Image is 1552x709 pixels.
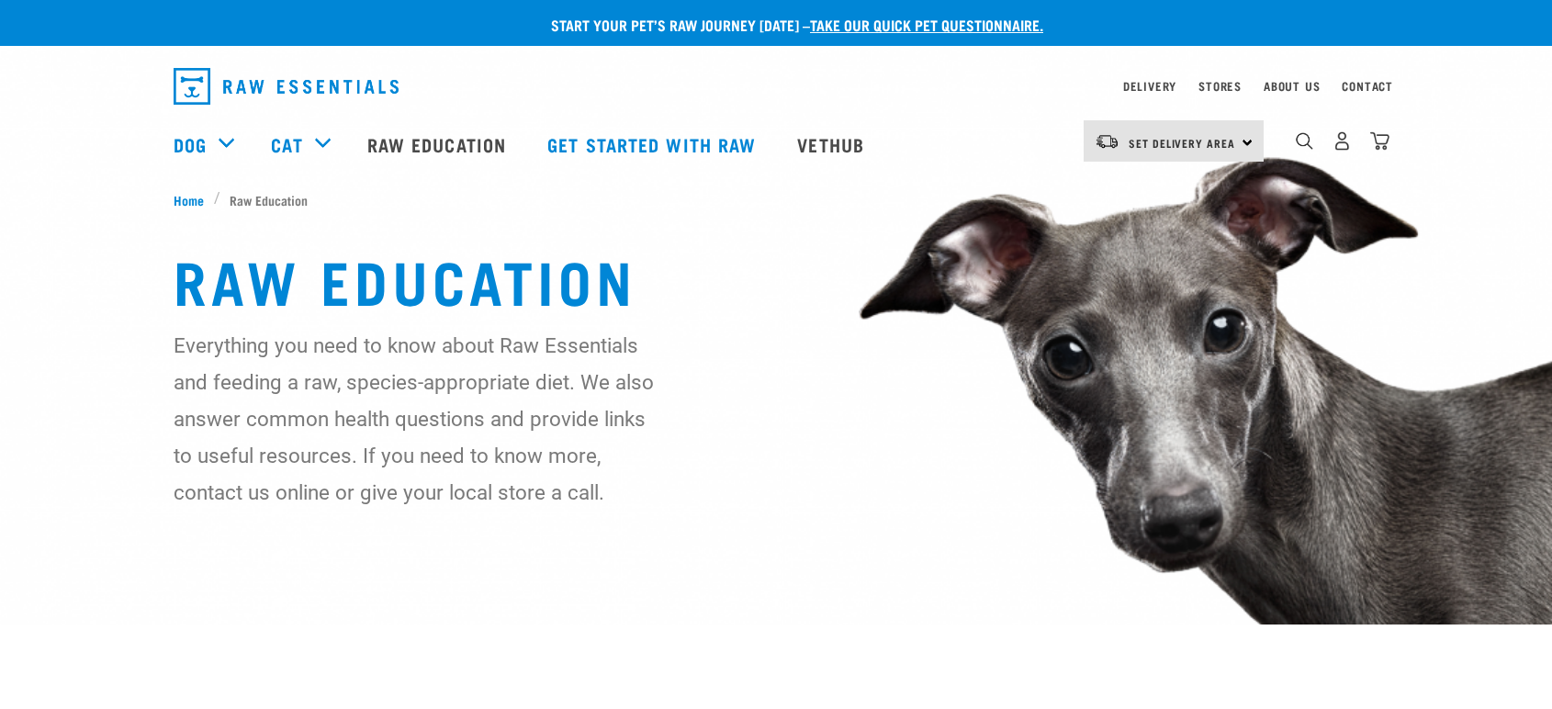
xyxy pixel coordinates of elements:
a: About Us [1264,83,1320,89]
span: Home [174,190,204,209]
img: home-icon-1@2x.png [1296,132,1313,150]
p: Everything you need to know about Raw Essentials and feeding a raw, species-appropriate diet. We ... [174,327,656,511]
h1: Raw Education [174,246,1378,312]
img: home-icon@2x.png [1370,131,1389,151]
a: Contact [1342,83,1393,89]
a: take our quick pet questionnaire. [810,20,1043,28]
nav: breadcrumbs [174,190,1378,209]
a: Cat [271,130,302,158]
img: user.png [1333,131,1352,151]
a: Delivery [1123,83,1176,89]
a: Home [174,190,214,209]
a: Vethub [779,107,887,181]
a: Get started with Raw [529,107,779,181]
a: Dog [174,130,207,158]
span: Set Delivery Area [1129,140,1235,146]
img: van-moving.png [1095,133,1119,150]
a: Stores [1198,83,1242,89]
img: Raw Essentials Logo [174,68,399,105]
nav: dropdown navigation [159,61,1393,112]
a: Raw Education [349,107,529,181]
